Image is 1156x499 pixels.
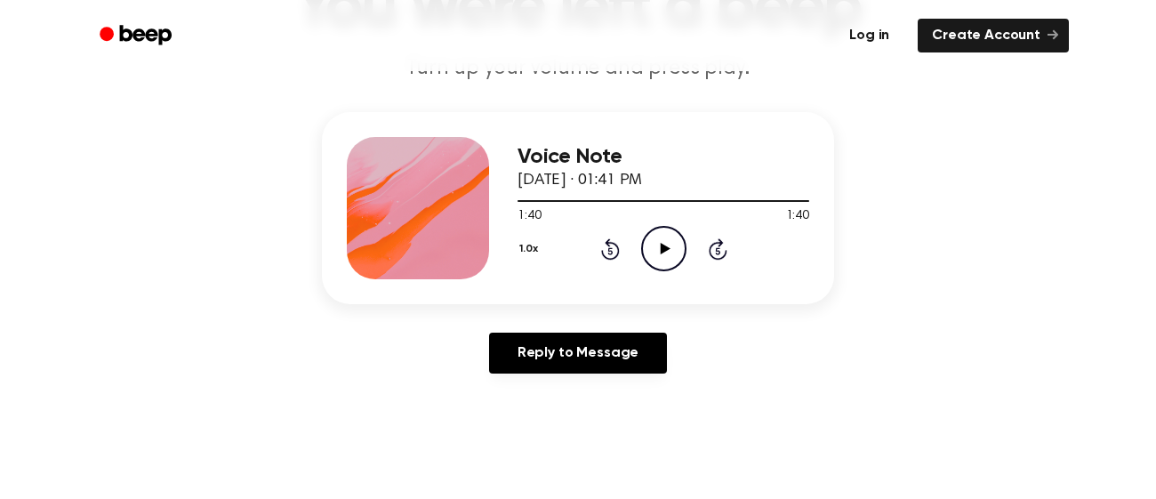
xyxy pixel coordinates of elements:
[786,207,809,226] span: 1:40
[831,15,907,56] a: Log in
[489,333,667,374] a: Reply to Message
[518,234,544,264] button: 1.0x
[518,145,809,169] h3: Voice Note
[918,19,1069,52] a: Create Account
[518,207,541,226] span: 1:40
[518,173,642,189] span: [DATE] · 01:41 PM
[87,19,188,53] a: Beep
